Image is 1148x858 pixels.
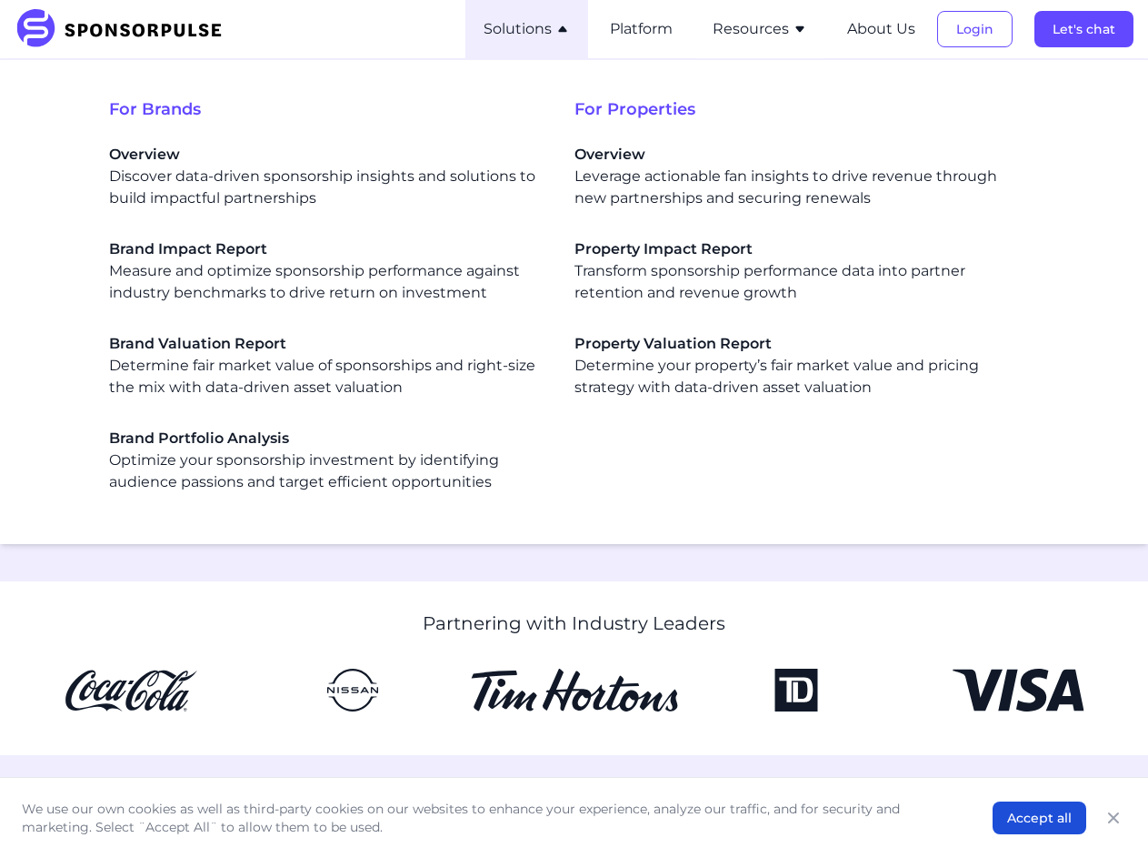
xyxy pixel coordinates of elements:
img: SponsorPulse [15,9,235,49]
div: Optimize your sponsorship investment by identifying audience passions and target efficient opport... [109,428,545,493]
button: Resources [713,18,807,40]
a: Brand Valuation ReportDetermine fair market value of sponsorships and right-size the mix with dat... [109,333,545,399]
a: Property Valuation ReportDetermine your property’s fair market value and pricing strategy with da... [574,333,1011,399]
img: CocaCola [27,669,235,712]
div: Leverage actionable fan insights to drive revenue through new partnerships and securing renewals [574,144,1011,209]
a: OverviewLeverage actionable fan insights to drive revenue through new partnerships and securing r... [574,144,1011,209]
a: Property Impact ReportTransform sponsorship performance data into partner retention and revenue g... [574,238,1011,304]
div: Determine your property’s fair market value and pricing strategy with data-driven asset valuation [574,333,1011,399]
div: Determine fair market value of sponsorships and right-size the mix with data-driven asset valuation [109,333,545,399]
iframe: Chat Widget [1057,771,1148,858]
p: We use our own cookies as well as third-party cookies on our websites to enhance your experience,... [22,800,956,836]
img: Visa [914,669,1122,712]
a: Platform [610,21,673,37]
button: Platform [610,18,673,40]
span: Overview [109,144,545,166]
div: Transform sponsorship performance data into partner retention and revenue growth [574,238,1011,304]
p: Partnering with Industry Leaders [423,611,725,636]
img: TD [693,669,900,712]
span: For Brands [109,96,574,122]
a: About Us [847,21,915,37]
span: Property Valuation Report [574,333,1011,355]
span: Brand Valuation Report [109,333,545,355]
button: About Us [847,18,915,40]
a: OverviewDiscover data-driven sponsorship insights and solutions to build impactful partnerships [109,144,545,209]
span: Brand Impact Report [109,238,545,260]
button: Accept all [993,802,1086,834]
span: Brand Portfolio Analysis [109,428,545,449]
div: Measure and optimize sponsorship performance against industry benchmarks to drive return on inves... [109,238,545,304]
a: Let's chat [1034,21,1133,37]
span: For Properties [574,96,1040,122]
span: Overview [574,144,1011,166]
button: Login [937,11,1013,47]
a: Login [937,21,1013,37]
div: Discover data-driven sponsorship insights and solutions to build impactful partnerships [109,144,545,209]
a: Brand Impact ReportMeasure and optimize sponsorship performance against industry benchmarks to dr... [109,238,545,304]
img: Tim Hortons [471,669,678,712]
button: Solutions [484,18,570,40]
button: Let's chat [1034,11,1133,47]
img: Nissan [249,669,456,712]
a: Brand Portfolio AnalysisOptimize your sponsorship investment by identifying audience passions and... [109,428,545,493]
span: Property Impact Report [574,238,1011,260]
